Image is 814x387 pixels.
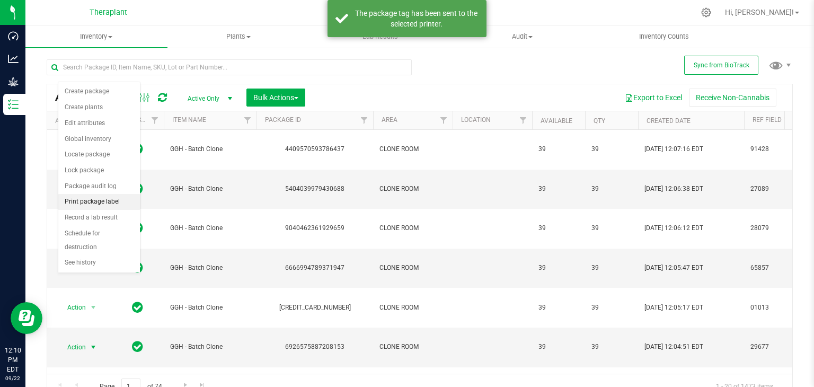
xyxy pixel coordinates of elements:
div: 5404039979430688 [255,184,375,194]
span: 39 [591,342,632,352]
span: Action [58,300,86,315]
a: Audit [451,25,593,48]
p: 12:10 PM EDT [5,346,21,374]
span: Hi, [PERSON_NAME]! [725,8,794,16]
span: Plants [168,32,309,41]
div: 6926575887208153 [255,342,375,352]
span: Inventory [25,32,167,41]
a: Created Date [647,117,691,125]
span: CLONE ROOM [379,144,446,154]
a: Available [541,117,572,125]
button: Export to Excel [618,89,689,107]
div: Actions [55,117,107,125]
iframe: Resource center [11,302,42,334]
div: [CREDIT_CARD_NUMBER] [255,303,375,313]
a: Filter [356,111,373,129]
span: 39 [591,223,632,233]
span: CLONE ROOM [379,263,446,273]
span: 39 [538,303,579,313]
button: Bulk Actions [246,89,305,107]
a: Filter [239,111,256,129]
span: Theraplant [90,8,127,17]
li: Create plants [58,100,140,116]
span: GGH - Batch Clone [170,223,250,233]
a: Location [461,116,491,124]
span: [DATE] 12:06:38 EDT [644,184,703,194]
span: CLONE ROOM [379,184,446,194]
span: GGH - Batch Clone [170,184,250,194]
span: 39 [591,144,632,154]
li: Global inventory [58,131,140,147]
li: Lock package [58,163,140,179]
span: In Sync [132,300,143,315]
div: 4409570593786437 [255,144,375,154]
a: Item Name [172,116,206,124]
span: All Packages [55,92,130,103]
a: Plants [167,25,309,48]
li: Create package [58,84,140,100]
a: Package ID [265,116,301,124]
span: 39 [538,342,579,352]
span: 39 [591,303,632,313]
span: [DATE] 12:07:16 EDT [644,144,703,154]
a: Inventory Counts [593,25,735,48]
span: 39 [538,144,579,154]
a: Lab Results [309,25,452,48]
li: Record a lab result [58,210,140,226]
button: Sync from BioTrack [684,56,758,75]
span: GGH - Batch Clone [170,303,250,313]
span: GGH - Batch Clone [170,263,250,273]
inline-svg: Inventory [8,99,19,110]
input: Search Package ID, Item Name, SKU, Lot or Part Number... [47,59,412,75]
div: Manage settings [700,7,713,17]
span: GGH - Batch Clone [170,144,250,154]
a: Ref Field 1 [753,116,787,124]
span: Sync from BioTrack [694,61,749,69]
span: CLONE ROOM [379,342,446,352]
a: Filter [515,111,532,129]
a: Qty [594,117,605,125]
button: Receive Non-Cannabis [689,89,776,107]
inline-svg: Analytics [8,54,19,64]
div: The package tag has been sent to the selected printer. [354,8,479,29]
li: See history [58,255,140,271]
span: Bulk Actions [253,93,298,102]
span: 39 [591,263,632,273]
inline-svg: Grow [8,76,19,87]
li: Edit attributes [58,116,140,131]
p: 09/22 [5,374,21,382]
span: Inventory Counts [625,32,703,41]
span: select [87,300,100,315]
span: [DATE] 12:05:17 EDT [644,303,703,313]
div: 9040462361929659 [255,223,375,233]
span: 39 [538,263,579,273]
span: select [87,340,100,355]
span: [DATE] 12:05:47 EDT [644,263,703,273]
li: Print package label [58,194,140,210]
span: [DATE] 12:06:12 EDT [644,223,703,233]
li: Locate package [58,147,140,163]
li: Package audit log [58,179,140,195]
span: CLONE ROOM [379,303,446,313]
a: Filter [435,111,453,129]
span: 39 [538,184,579,194]
span: Audit [452,32,592,41]
a: Inventory [25,25,167,48]
inline-svg: Dashboard [8,31,19,41]
span: In Sync [132,339,143,354]
span: 39 [538,223,579,233]
li: Schedule for destruction [58,226,140,255]
span: [DATE] 12:04:51 EDT [644,342,703,352]
span: Action [58,340,86,355]
span: CLONE ROOM [379,223,446,233]
a: Area [382,116,397,124]
a: Filter [146,111,164,129]
span: GGH - Batch Clone [170,342,250,352]
span: 39 [591,184,632,194]
div: 6666994789371947 [255,263,375,273]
